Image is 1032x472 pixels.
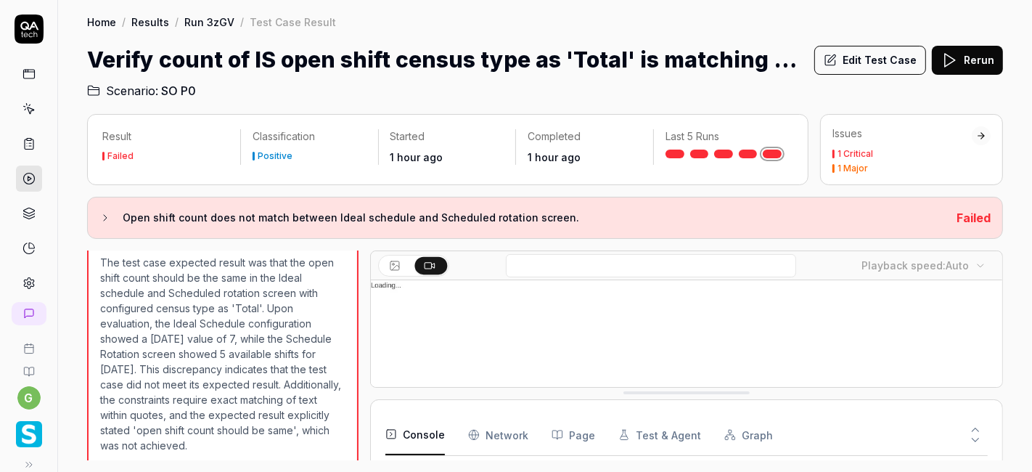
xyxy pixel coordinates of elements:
img: Smartlinx Logo [16,421,42,447]
time: 1 hour ago [528,151,581,163]
div: Playback speed: [861,258,969,273]
a: Book a call with us [6,331,52,354]
p: Started [390,129,504,144]
span: Scenario: [103,82,158,99]
a: Home [87,15,116,29]
div: / [122,15,126,29]
button: g [17,386,41,410]
p: Result [102,129,229,144]
button: Edit Test Case [814,46,926,75]
button: Network [468,415,528,455]
div: 1 Critical [838,150,873,158]
div: Issues [832,126,972,141]
h1: Verify count of IS open shift census type as 'Total' is matching with SRT [87,44,803,76]
span: SO P0 [161,82,196,99]
a: Documentation [6,354,52,378]
a: Results [131,15,169,29]
button: Open shift count does not match between Ideal schedule and Scheduled rotation screen. [99,209,945,227]
span: Failed [957,211,991,225]
div: / [175,15,179,29]
p: Completed [528,129,642,144]
button: Page [552,415,595,455]
button: Graph [724,415,773,455]
button: Console [385,415,445,455]
a: Scenario:SO P0 [87,82,196,99]
div: 1 Major [838,164,868,173]
h3: Open shift count does not match between Ideal schedule and Scheduled rotation screen. [123,209,945,227]
a: Run 3zGV [184,15,234,29]
p: The test case expected result was that the open shift count should be the same in the Ideal sched... [100,255,345,453]
p: Last 5 Runs [666,129,782,144]
button: Rerun [932,46,1003,75]
time: 1 hour ago [390,151,443,163]
button: Test & Agent [618,415,701,455]
p: Classification [253,129,366,144]
a: New conversation [12,302,46,325]
button: Smartlinx Logo [6,410,52,450]
div: Positive [258,152,292,160]
div: Test Case Result [250,15,336,29]
div: / [240,15,244,29]
div: Failed [107,152,134,160]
